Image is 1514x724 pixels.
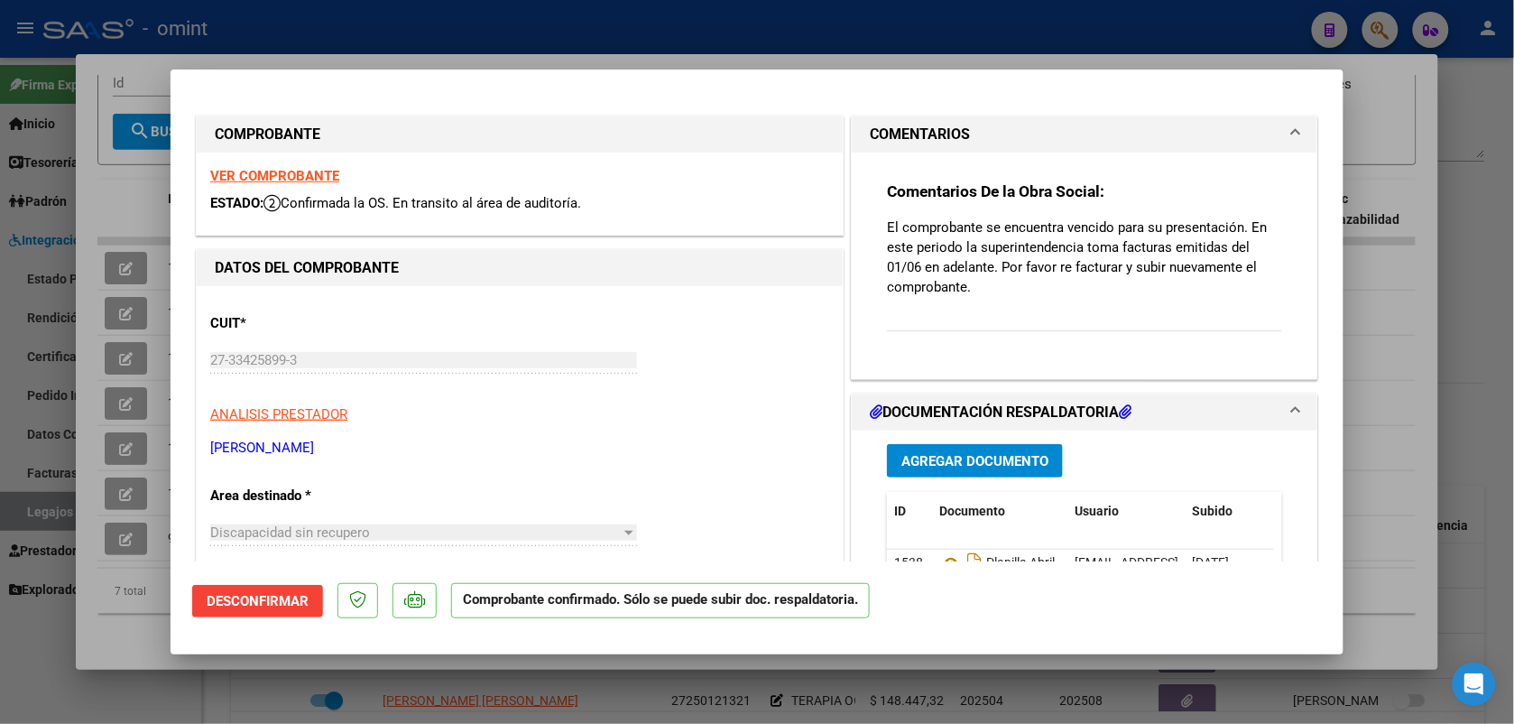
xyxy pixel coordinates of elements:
[210,195,263,211] span: ESTADO:
[1185,492,1275,531] datatable-header-cell: Subido
[207,593,309,609] span: Desconfirmar
[451,583,870,618] p: Comprobante confirmado. Sólo se puede subir doc. respaldatoria.
[870,402,1131,423] h1: DOCUMENTACIÓN RESPALDATORIA
[215,125,320,143] strong: COMPROBANTE
[852,116,1317,153] mat-expansion-panel-header: COMENTARIOS
[939,556,1055,571] span: Planilla Abril
[852,394,1317,431] mat-expansion-panel-header: DOCUMENTACIÓN RESPALDATORIA
[901,453,1048,469] span: Agregar Documento
[1192,555,1229,570] span: [DATE]
[1453,663,1496,706] div: Open Intercom Messenger
[210,313,396,334] p: CUIT
[887,218,1282,297] p: El comprobante se encuentra vencido para su presentación. En este periodo la superintendencia tom...
[870,124,970,145] h1: COMENTARIOS
[192,585,323,617] button: Desconfirmar
[939,504,1005,518] span: Documento
[894,555,930,570] span: 15384
[210,168,339,184] a: VER COMPROBANTE
[887,182,1104,200] strong: Comentarios De la Obra Social:
[932,492,1067,531] datatable-header-cell: Documento
[210,438,829,459] p: [PERSON_NAME]
[887,492,932,531] datatable-header-cell: ID
[887,444,1063,478] button: Agregar Documento
[210,406,347,422] span: ANALISIS PRESTADOR
[1075,555,1380,570] span: [EMAIL_ADDRESS][DOMAIN_NAME] - [PERSON_NAME]
[894,504,906,518] span: ID
[263,195,581,211] span: Confirmada la OS. En transito al área de auditoría.
[1067,492,1185,531] datatable-header-cell: Usuario
[210,486,396,506] p: Area destinado *
[1075,504,1119,518] span: Usuario
[210,524,370,541] span: Discapacidad sin recupero
[852,153,1317,379] div: COMENTARIOS
[215,259,399,276] strong: DATOS DEL COMPROBANTE
[1192,504,1232,518] span: Subido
